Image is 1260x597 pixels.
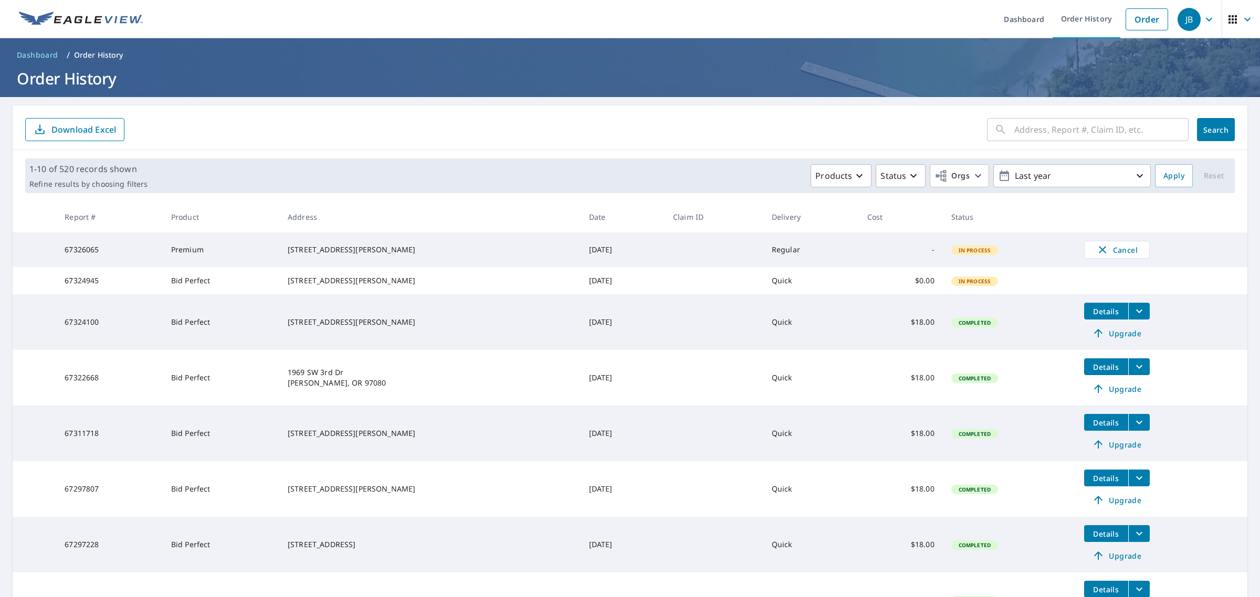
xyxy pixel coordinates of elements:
p: Refine results by choosing filters [29,179,148,189]
div: [STREET_ADDRESS][PERSON_NAME] [288,317,572,327]
span: Upgrade [1090,438,1143,451]
button: filesDropdownBtn-67324100 [1128,303,1150,319]
a: Order [1126,8,1168,30]
button: Download Excel [25,118,124,141]
span: Details [1090,418,1122,428]
span: Completed [952,375,997,382]
td: Bid Perfect [163,294,279,350]
td: Quick [763,350,859,406]
td: Quick [763,517,859,572]
div: [STREET_ADDRESS] [288,539,572,550]
button: detailsBtn-67322668 [1084,358,1128,375]
button: Products [811,164,871,187]
img: EV Logo [19,12,143,27]
button: detailsBtn-67297807 [1084,470,1128,486]
span: Upgrade [1090,494,1143,506]
p: Products [815,169,852,182]
td: [DATE] [581,406,665,461]
span: Details [1090,362,1122,372]
td: Regular [763,232,859,267]
span: Details [1090,306,1122,316]
span: Apply [1163,169,1184,183]
td: Quick [763,294,859,350]
div: [STREET_ADDRESS][PERSON_NAME] [288,275,572,286]
a: Dashboard [13,47,62,63]
button: Apply [1155,164,1193,187]
td: $18.00 [859,461,943,517]
span: In Process [952,247,997,254]
td: 67297807 [56,461,163,517]
button: Search [1197,118,1235,141]
td: [DATE] [581,294,665,350]
p: Status [880,169,906,182]
td: $18.00 [859,406,943,461]
td: [DATE] [581,461,665,517]
span: Details [1090,473,1122,483]
th: Cost [859,201,943,232]
th: Product [163,201,279,232]
span: Details [1090,584,1122,594]
td: $18.00 [859,294,943,350]
td: [DATE] [581,517,665,572]
td: Bid Perfect [163,517,279,572]
th: Report # [56,201,163,232]
a: Upgrade [1084,492,1150,508]
button: Status [876,164,926,187]
span: In Process [952,278,997,285]
td: 67324100 [56,294,163,350]
td: Bid Perfect [163,406,279,461]
td: 67324945 [56,267,163,294]
button: detailsBtn-67324100 [1084,303,1128,319]
button: Cancel [1084,241,1150,259]
h1: Order History [13,68,1247,89]
button: filesDropdownBtn-67311718 [1128,414,1150,431]
td: 67311718 [56,406,163,461]
button: detailsBtn-67311718 [1084,414,1128,431]
button: filesDropdownBtn-67297228 [1128,525,1150,542]
div: [STREET_ADDRESS][PERSON_NAME] [288,428,572,439]
span: Orgs [934,169,970,183]
button: Last year [993,164,1151,187]
input: Address, Report #, Claim ID, etc. [1014,115,1189,144]
span: Upgrade [1090,382,1143,395]
button: detailsBtn-67297228 [1084,525,1128,542]
td: Bid Perfect [163,267,279,294]
td: Quick [763,267,859,294]
td: Bid Perfect [163,350,279,406]
p: 1-10 of 520 records shown [29,163,148,175]
div: JB [1178,8,1201,31]
button: filesDropdownBtn-67322668 [1128,358,1150,375]
td: Quick [763,461,859,517]
p: Last year [1011,167,1133,185]
span: Completed [952,541,997,549]
th: Status [943,201,1076,232]
th: Delivery [763,201,859,232]
span: Completed [952,319,997,326]
td: $18.00 [859,350,943,406]
span: Dashboard [17,50,58,60]
td: [DATE] [581,267,665,294]
span: Details [1090,529,1122,539]
li: / [67,49,70,61]
span: Completed [952,486,997,493]
td: Premium [163,232,279,267]
button: Orgs [930,164,989,187]
a: Upgrade [1084,380,1150,397]
button: filesDropdownBtn-67297807 [1128,470,1150,486]
td: 67326065 [56,232,163,267]
span: Upgrade [1090,549,1143,562]
p: Order History [74,50,123,60]
span: Search [1205,125,1226,135]
th: Address [279,201,581,232]
th: Date [581,201,665,232]
td: $0.00 [859,267,943,294]
th: Claim ID [665,201,763,232]
span: Upgrade [1090,327,1143,339]
a: Upgrade [1084,436,1150,453]
div: [STREET_ADDRESS][PERSON_NAME] [288,244,572,255]
span: Cancel [1095,243,1139,256]
a: Upgrade [1084,547,1150,564]
td: [DATE] [581,350,665,406]
td: [DATE] [581,232,665,267]
div: 1969 SW 3rd Dr [PERSON_NAME], OR 97080 [288,367,572,388]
